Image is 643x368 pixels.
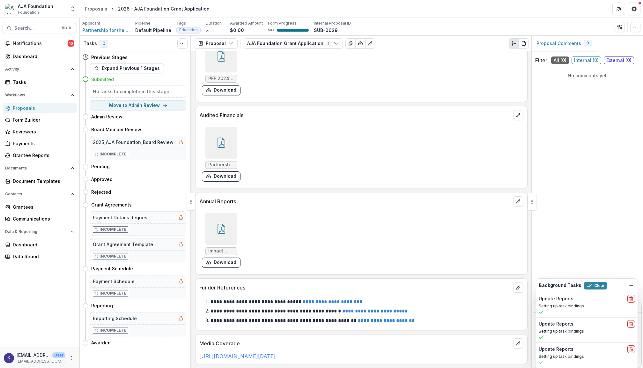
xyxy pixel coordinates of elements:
h4: Approved [91,176,113,183]
p: User [52,352,65,358]
button: Open Contacts [3,189,77,199]
h2: Update Reports [539,347,573,352]
p: Incomplete [100,227,127,232]
span: Notifications [13,41,68,46]
div: Tasks [13,79,72,86]
h4: Admin Review [91,113,122,120]
span: Foundation [18,10,39,15]
h4: Awarded [91,339,111,346]
p: $0.00 [230,27,244,34]
div: Communications [13,215,72,222]
h4: Board Member Review [91,126,141,133]
div: Proposals [85,5,107,12]
button: Toggle View Cancelled Tasks [177,38,188,49]
button: Move to Admin Review [90,100,186,110]
span: External ( 0 ) [604,56,634,64]
span: Data & Reporting [5,229,68,234]
p: Tags [176,20,186,26]
button: Partners [612,3,625,15]
span: 16 [68,40,74,47]
button: Open Activity [3,64,77,74]
a: Tasks [3,77,77,87]
span: Contacts [5,192,68,196]
a: Data Report [3,251,77,262]
button: Search... [3,23,77,33]
p: Form Progress [268,20,297,26]
div: Partnership For The Future Inc [DATE] FS.pdfdownload-form-response [202,127,240,182]
div: Dashboard [13,241,72,248]
span: All ( 0 ) [551,56,569,64]
p: Awarded Amount [230,20,263,26]
h2: Update Reports [539,296,573,302]
p: Setting up task bindings [539,328,635,334]
h2: Background Tasks [539,283,581,288]
h4: Reporting [91,302,113,309]
button: Open Data & Reporting [3,227,77,237]
a: Proposals [3,103,77,113]
p: Incomplete [100,327,127,333]
p: Incomplete [100,253,127,259]
button: delete [627,345,635,353]
button: Open Workflows [3,90,77,100]
button: edit [513,338,523,349]
div: Form Builder [13,116,72,123]
div: kjarrett@ajafoundation.org [8,356,10,360]
p: SUB-0029 [314,27,338,34]
p: Applicant [82,20,100,26]
div: Proposals [13,105,72,111]
span: 0 [100,40,108,48]
button: Open entity switcher [68,3,77,15]
button: delete [627,320,635,328]
p: No comments yet [535,72,639,79]
h5: 2025_AJA Foundation_Board Review [93,139,174,146]
p: Incomplete [100,151,127,157]
button: Notifications16 [3,38,77,49]
a: [URL][DOMAIN_NAME][DATE] [199,353,276,359]
h4: Previous Stages [91,54,128,61]
button: download-form-response [202,171,240,182]
span: Partnership for the Future [82,27,130,34]
span: Activity [5,67,68,71]
p: Audited Financials [199,111,511,119]
button: download-form-response [202,258,240,268]
div: 2026 - AJA Foundation Grant Application [118,5,210,12]
nav: breadcrumb [82,4,212,13]
span: Documents [5,166,68,170]
p: [EMAIL_ADDRESS][DOMAIN_NAME] [17,358,65,364]
p: Duration [206,20,222,26]
h4: Pending [91,163,110,170]
h4: Grant Agreements [91,201,132,208]
span: Partnership For The Future Inc [DATE] FS.pdf [208,162,234,168]
a: Form Builder [3,115,77,125]
button: Get Help [628,3,640,15]
img: AJA Foundation [5,4,15,14]
button: edit [513,282,523,293]
span: Workflows [5,93,68,97]
h5: Payment Schedule [93,278,135,285]
a: Reviewers [3,126,77,137]
p: Setting up task bindings [539,354,635,359]
div: Reviewers [13,128,72,135]
p: Media Coverage [199,340,511,347]
button: Plaintext view [509,38,519,49]
h5: Reporting Schedule [93,315,137,322]
button: edit [513,196,523,207]
button: Open Documents [3,163,77,173]
div: Payments [13,140,72,147]
p: Filter: [535,56,549,64]
button: edit [513,110,523,120]
p: Incomplete [100,290,127,296]
a: Grantee Reports [3,150,77,161]
div: Document Templates [13,178,72,184]
h4: Payment Schedule [91,265,133,272]
p: [EMAIL_ADDRESS][DOMAIN_NAME] [17,352,50,358]
p: ∞ [206,27,209,34]
h5: No tasks to complete in this stage [93,88,183,95]
a: Proposals [82,4,110,13]
button: download-form-response [202,85,240,95]
div: Data Report [13,253,72,260]
a: Dashboard [3,51,77,62]
h3: Tasks [84,41,97,46]
p: Internal Proposal ID [314,20,351,26]
p: Funder References [199,284,511,291]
